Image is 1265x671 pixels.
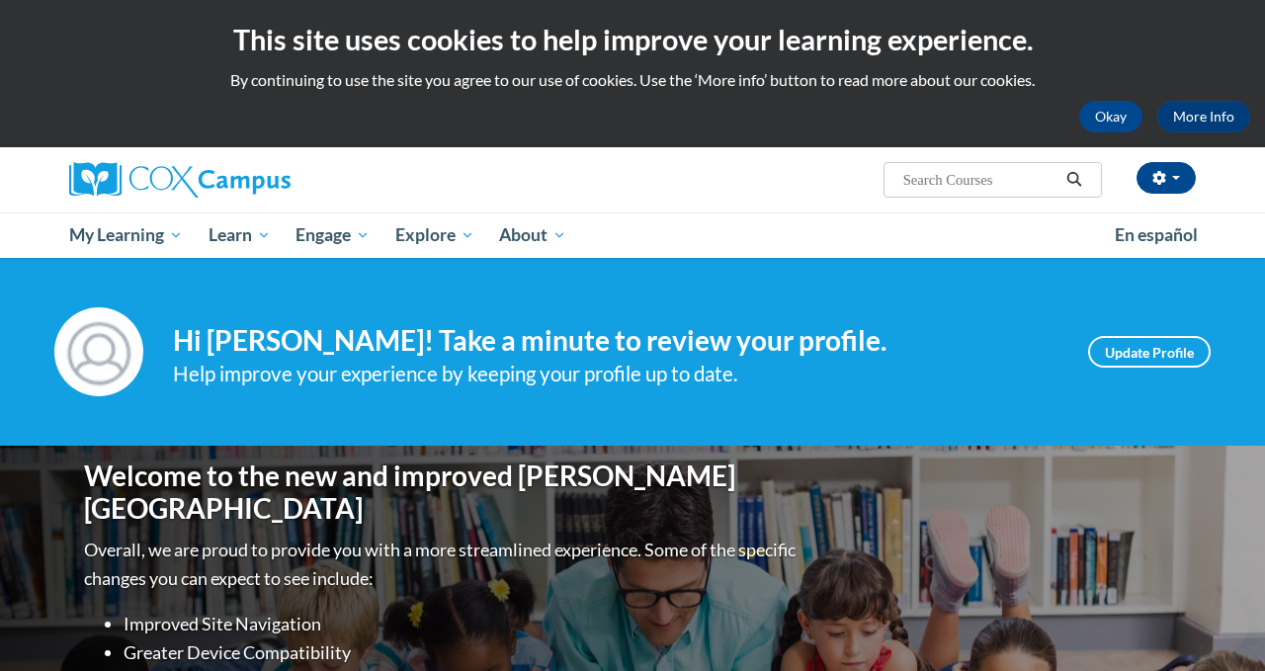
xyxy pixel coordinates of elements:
div: Main menu [54,212,1211,258]
iframe: Button to launch messaging window [1186,592,1249,655]
span: Explore [395,223,474,247]
button: Okay [1079,101,1142,132]
h4: Hi [PERSON_NAME]! Take a minute to review your profile. [173,324,1058,358]
li: Greater Device Compatibility [124,638,801,667]
span: Engage [295,223,370,247]
a: Explore [382,212,487,258]
span: My Learning [69,223,183,247]
h1: Welcome to the new and improved [PERSON_NAME][GEOGRAPHIC_DATA] [84,460,801,526]
a: More Info [1157,101,1250,132]
p: By continuing to use the site you agree to our use of cookies. Use the ‘More info’ button to read... [15,69,1250,91]
a: Learn [196,212,284,258]
a: Cox Campus [69,162,425,198]
button: Account Settings [1137,162,1196,194]
img: Cox Campus [69,162,291,198]
a: About [487,212,580,258]
a: En español [1102,214,1211,256]
a: Engage [283,212,382,258]
span: En español [1115,224,1198,245]
a: My Learning [56,212,196,258]
input: Search Courses [901,168,1059,192]
h2: This site uses cookies to help improve your learning experience. [15,20,1250,59]
img: Profile Image [54,307,143,396]
button: Search [1059,168,1089,192]
span: Learn [209,223,271,247]
p: Overall, we are proud to provide you with a more streamlined experience. Some of the specific cha... [84,536,801,593]
div: Help improve your experience by keeping your profile up to date. [173,358,1058,390]
a: Update Profile [1088,336,1211,368]
li: Improved Site Navigation [124,610,801,638]
span: About [499,223,566,247]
